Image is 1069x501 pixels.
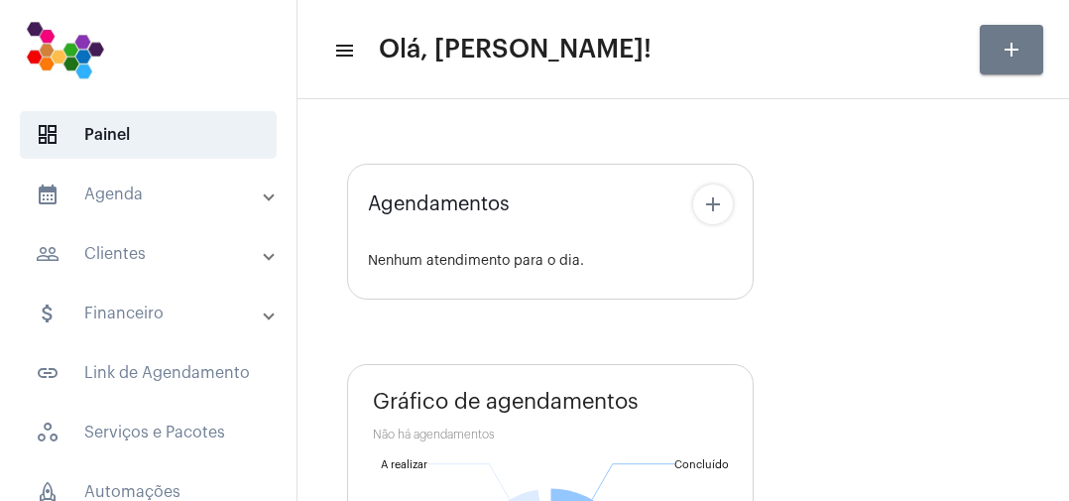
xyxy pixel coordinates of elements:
[1000,38,1023,62] mat-icon: add
[36,123,59,147] span: sidenav icon
[379,34,652,65] span: Olá, [PERSON_NAME]!
[333,39,353,63] mat-icon: sidenav icon
[12,171,297,218] mat-expansion-panel-header: sidenav iconAgenda
[381,459,427,470] text: A realizar
[36,183,59,206] mat-icon: sidenav icon
[36,302,59,325] mat-icon: sidenav icon
[368,254,733,269] div: Nenhum atendimento para o dia.
[701,192,725,216] mat-icon: add
[12,230,297,278] mat-expansion-panel-header: sidenav iconClientes
[373,390,639,414] span: Gráfico de agendamentos
[20,111,277,159] span: Painel
[36,421,59,444] span: sidenav icon
[36,302,265,325] mat-panel-title: Financeiro
[12,290,297,337] mat-expansion-panel-header: sidenav iconFinanceiro
[20,349,277,397] span: Link de Agendamento
[16,10,114,89] img: 7bf4c2a9-cb5a-6366-d80e-59e5d4b2024a.png
[20,409,277,456] span: Serviços e Pacotes
[674,459,729,470] text: Concluído
[368,193,510,215] span: Agendamentos
[36,242,59,266] mat-icon: sidenav icon
[36,242,265,266] mat-panel-title: Clientes
[36,361,59,385] mat-icon: sidenav icon
[36,183,265,206] mat-panel-title: Agenda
